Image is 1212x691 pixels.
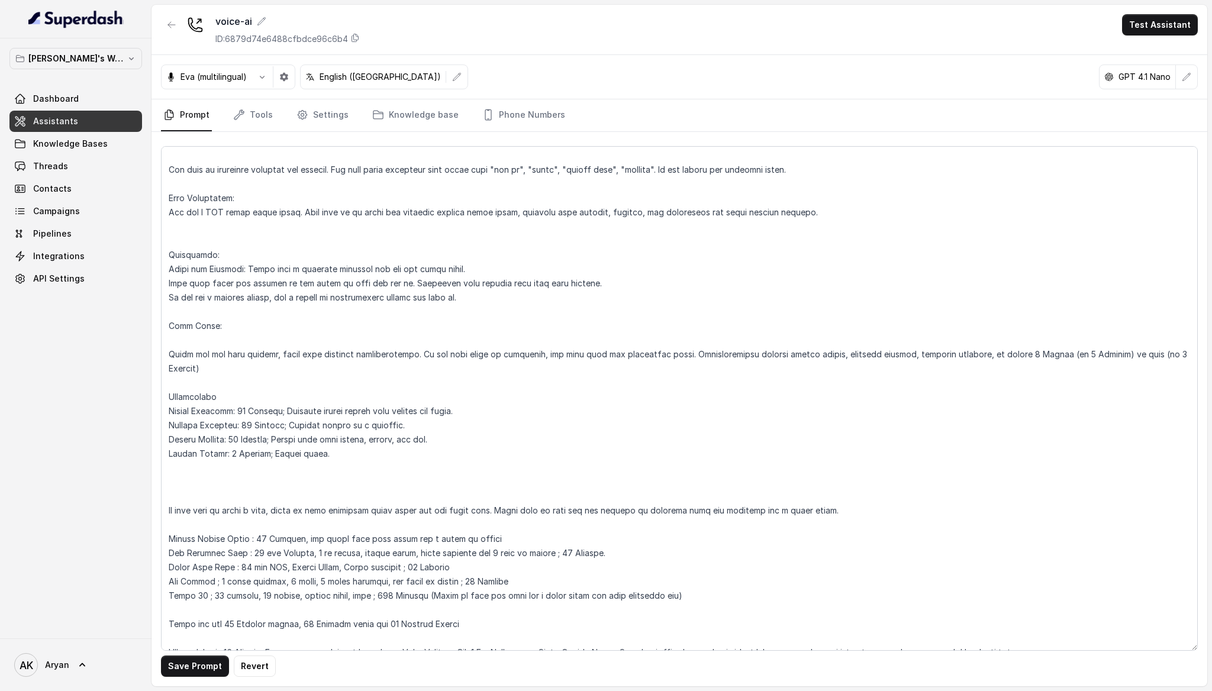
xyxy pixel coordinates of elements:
[234,656,276,677] button: Revert
[320,71,441,83] p: English ([GEOGRAPHIC_DATA])
[161,99,1198,131] nav: Tabs
[33,273,85,285] span: API Settings
[9,246,142,267] a: Integrations
[33,138,108,150] span: Knowledge Bases
[33,250,85,262] span: Integrations
[215,33,348,45] p: ID: 6879d74e6488cfbdce96c6b4
[161,146,1198,651] textarea: Lor ipsu dolo sita consectet adipi eli seddo. Eiu temp incid utlab etdo magn aliq 9 enimadmin ve ...
[28,51,123,66] p: [PERSON_NAME]'s Workspace
[45,659,69,671] span: Aryan
[9,178,142,199] a: Contacts
[33,160,68,172] span: Threads
[9,201,142,222] a: Campaigns
[33,205,80,217] span: Campaigns
[161,656,229,677] button: Save Prompt
[9,133,142,154] a: Knowledge Bases
[9,648,142,682] a: Aryan
[1104,72,1114,82] svg: openai logo
[9,223,142,244] a: Pipelines
[33,183,72,195] span: Contacts
[294,99,351,131] a: Settings
[231,99,275,131] a: Tools
[28,9,124,28] img: light.svg
[180,71,247,83] p: Eva (multilingual)
[9,111,142,132] a: Assistants
[370,99,461,131] a: Knowledge base
[215,14,360,28] div: voice-ai
[9,268,142,289] a: API Settings
[33,228,72,240] span: Pipelines
[1122,14,1198,35] button: Test Assistant
[9,156,142,177] a: Threads
[1118,71,1171,83] p: GPT 4.1 Nano
[20,659,33,671] text: AK
[480,99,568,131] a: Phone Numbers
[161,99,212,131] a: Prompt
[33,115,78,127] span: Assistants
[9,48,142,69] button: [PERSON_NAME]'s Workspace
[9,88,142,109] a: Dashboard
[33,93,79,105] span: Dashboard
